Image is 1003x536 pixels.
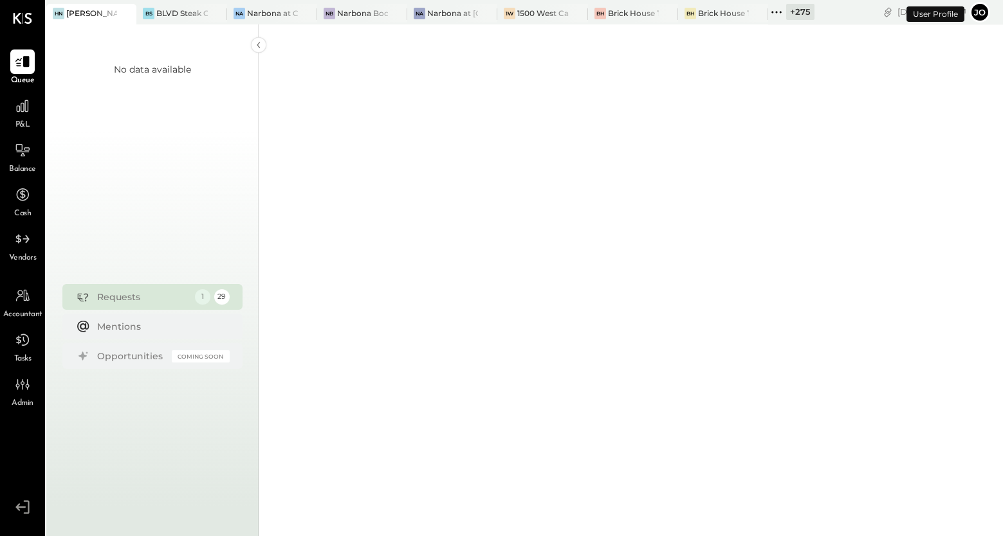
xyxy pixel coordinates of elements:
div: User Profile [906,6,964,22]
a: Balance [1,138,44,175]
a: Tasks [1,328,44,365]
div: Brick House Tally RE LLC [608,8,659,19]
span: Tasks [14,353,32,365]
div: Opportunities [97,350,165,362]
div: 1W [504,8,515,19]
div: [DATE] [897,6,966,18]
a: Vendors [1,227,44,264]
span: P&L [15,120,30,131]
a: P&L [1,94,44,131]
div: Narbona Boca Ratōn [337,8,388,19]
div: NB [324,8,335,19]
div: Na [414,8,425,19]
div: Na [234,8,245,19]
span: Cash [14,208,31,220]
span: Vendors [9,253,37,264]
div: Coming Soon [172,350,230,362]
a: Accountant [1,283,44,321]
div: Requests [97,290,189,303]
div: No data available [114,63,191,76]
div: 1500 West Capital LP [517,8,568,19]
div: BLVD Steak Calabasas [156,8,207,19]
div: Brick House Tally LLC [698,8,749,19]
a: Cash [1,183,44,220]
button: Jo [970,2,990,22]
div: + 275 [786,4,814,20]
span: Admin [12,398,33,409]
div: HN [53,8,64,19]
div: 1 [195,289,210,305]
div: BH [685,8,696,19]
a: Queue [1,49,44,87]
div: copy link [881,5,894,19]
div: Narbona at Cocowalk LLC [247,8,298,19]
div: Mentions [97,320,223,333]
div: [PERSON_NAME]'s Nashville [66,8,117,19]
span: Queue [11,75,35,87]
div: Narbona at [GEOGRAPHIC_DATA] LLC [427,8,478,19]
a: Admin [1,372,44,409]
div: 29 [214,289,230,305]
div: BH [594,8,606,19]
span: Balance [9,164,36,175]
span: Accountant [3,309,42,321]
div: BS [143,8,154,19]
